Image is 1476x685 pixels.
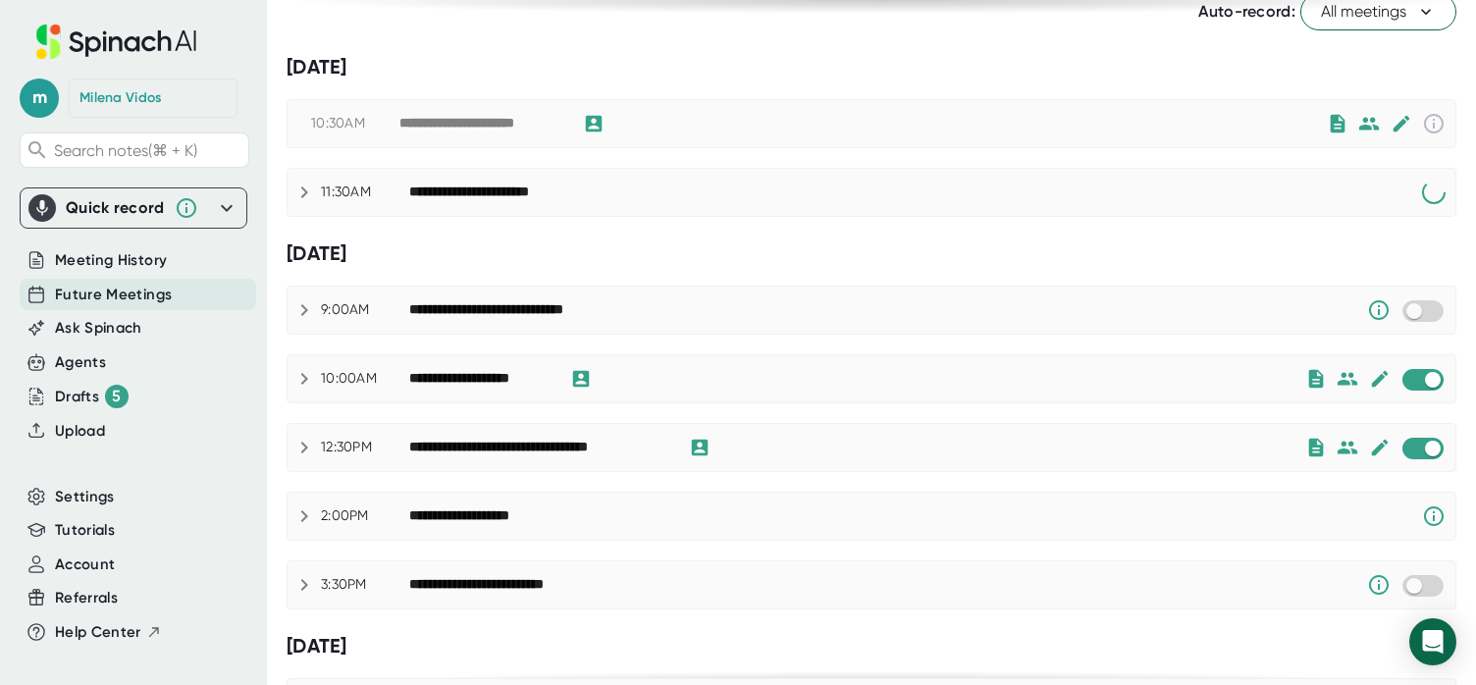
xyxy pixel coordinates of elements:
div: [DATE] [287,634,1456,659]
div: Drafts [55,385,129,408]
div: [DATE] [287,55,1456,79]
div: [DATE] [287,241,1456,266]
svg: Someone has manually disabled Spinach from this meeting. [1367,573,1391,597]
button: Account [55,553,115,576]
div: 9:00AM [321,301,409,319]
div: Quick record [66,198,165,218]
span: m [20,79,59,118]
div: 5 [105,385,129,408]
svg: This event has already passed [1422,112,1446,135]
button: Future Meetings [55,284,172,306]
span: Auto-record: [1198,2,1295,21]
div: 3:30PM [321,576,409,594]
span: Search notes (⌘ + K) [54,141,197,160]
button: Meeting History [55,249,167,272]
div: 10:00AM [321,370,409,388]
div: Milena Vidos [79,89,162,107]
button: Drafts 5 [55,385,129,408]
div: Open Intercom Messenger [1409,618,1456,665]
div: Quick record [28,188,238,228]
svg: Someone has manually disabled Spinach from this meeting. [1367,298,1391,322]
div: 2:00PM [321,507,409,525]
button: Agents [55,351,106,374]
div: 12:30PM [321,439,409,456]
button: Ask Spinach [55,317,142,340]
button: Referrals [55,587,118,609]
svg: Spinach requires a video conference link. [1422,504,1446,528]
button: Help Center [55,621,162,644]
div: 11:30AM [321,184,409,201]
div: 10:30AM [311,115,399,132]
button: Tutorials [55,519,115,542]
span: Help Center [55,621,141,644]
button: Upload [55,420,105,443]
button: Settings [55,486,115,508]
